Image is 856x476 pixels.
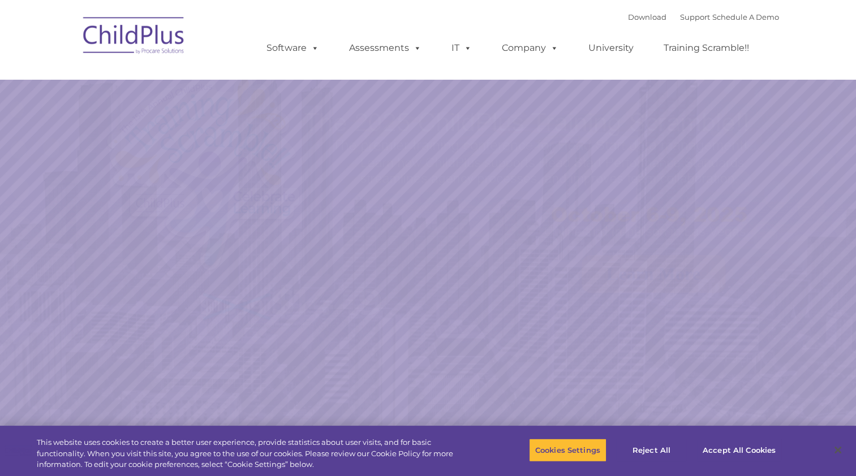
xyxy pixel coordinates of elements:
[577,37,645,59] a: University
[696,438,782,462] button: Accept All Cookies
[37,437,471,470] div: This website uses cookies to create a better user experience, provide statistics about user visit...
[582,255,725,293] a: Learn More
[255,37,330,59] a: Software
[616,438,687,462] button: Reject All
[628,12,666,21] a: Download
[712,12,779,21] a: Schedule A Demo
[440,37,483,59] a: IT
[652,37,760,59] a: Training Scramble!!
[491,37,570,59] a: Company
[78,9,191,66] img: ChildPlus by Procare Solutions
[825,438,850,462] button: Close
[680,12,710,21] a: Support
[338,37,433,59] a: Assessments
[529,438,606,462] button: Cookies Settings
[628,12,779,21] font: |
